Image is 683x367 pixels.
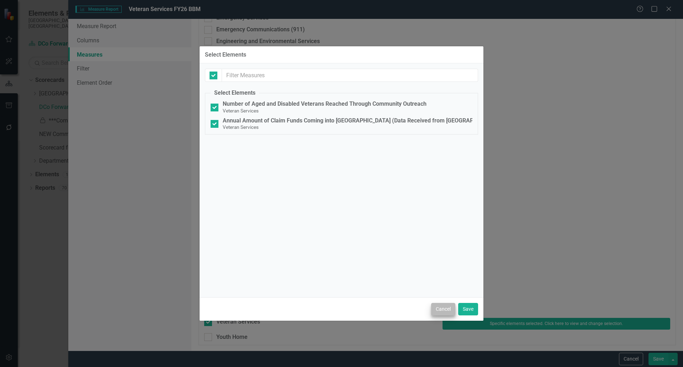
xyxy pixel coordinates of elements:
[223,101,427,107] div: Number of Aged and Disabled Veterans Reached Through Community Outreach
[211,89,259,97] legend: Select Elements
[431,303,455,315] button: Cancel
[458,303,478,315] button: Save
[205,52,246,58] div: Select Elements
[223,124,259,130] small: Veteran Services
[223,108,259,114] small: Veteran Services
[222,69,478,82] input: Filter Measures
[223,117,503,124] div: Annual Amount of Claim Funds Coming into [GEOGRAPHIC_DATA] (Data Received from [GEOGRAPHIC_DATA])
